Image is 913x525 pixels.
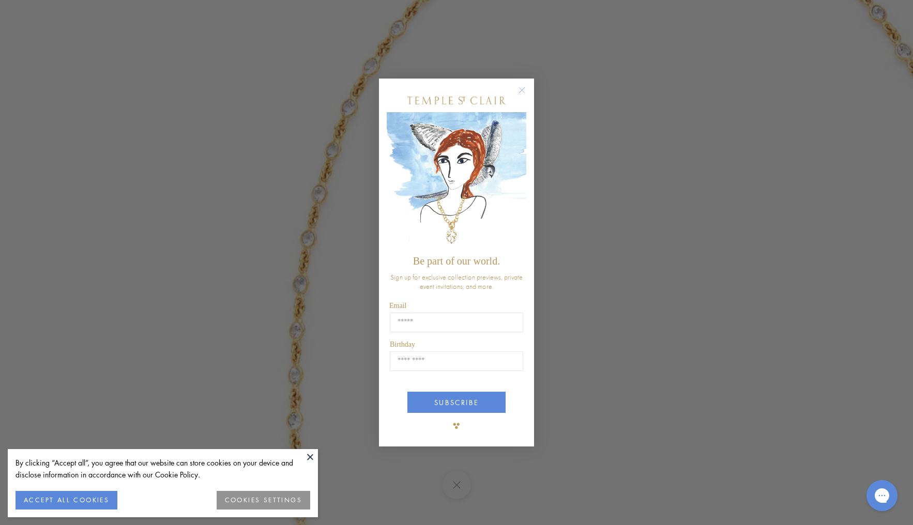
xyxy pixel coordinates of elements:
span: Birthday [390,341,415,348]
button: ACCEPT ALL COOKIES [16,491,117,509]
img: TSC [446,415,467,436]
div: By clicking “Accept all”, you agree that our website can store cookies on your device and disclos... [16,457,310,481]
button: Close dialog [521,89,534,102]
img: c4a9eb12-d91a-4d4a-8ee0-386386f4f338.jpeg [387,112,526,250]
iframe: Gorgias live chat messenger [861,476,903,515]
button: COOKIES SETTINGS [217,491,310,509]
span: Email [389,302,406,310]
input: Email [390,313,523,332]
img: Temple St. Clair [407,97,506,104]
span: Sign up for exclusive collection previews, private event invitations, and more. [390,272,523,291]
button: SUBSCRIBE [407,392,506,413]
span: Be part of our world. [413,255,500,267]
